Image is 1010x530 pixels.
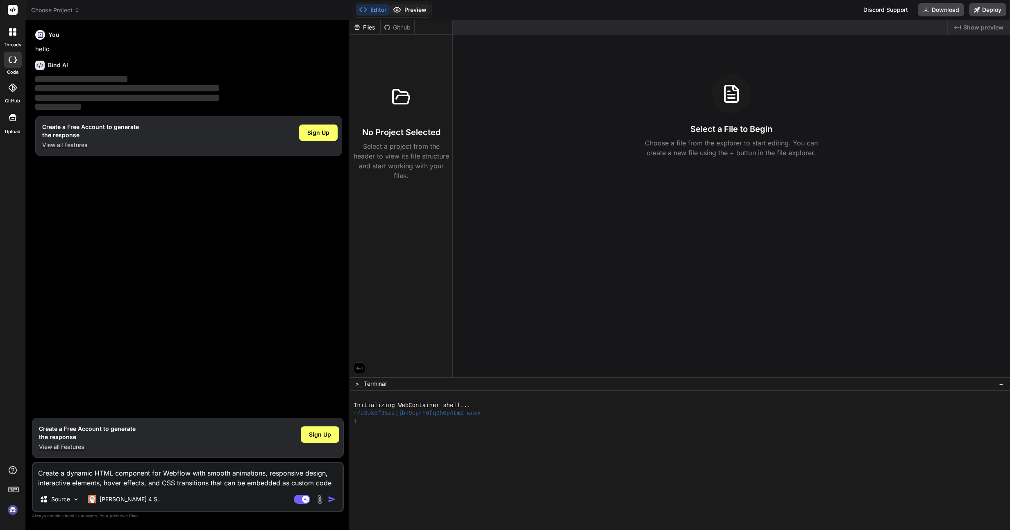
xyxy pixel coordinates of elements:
[640,138,823,158] p: Choose a file from the explorer to start editing. You can create a new file using the + button in...
[354,141,449,181] p: Select a project from the header to view its file structure and start working with your files.
[307,129,329,137] span: Sign Up
[918,3,964,16] button: Download
[7,69,18,76] label: code
[35,95,219,101] span: ‌
[356,4,390,16] button: Editor
[858,3,913,16] div: Discord Support
[381,23,414,32] div: Github
[35,85,219,91] span: ‌
[350,23,380,32] div: Files
[364,380,386,388] span: Terminal
[315,495,325,504] img: attachment
[690,123,772,135] h3: Select a File to Begin
[39,443,136,451] p: View all Features
[997,377,1005,390] button: −
[355,380,361,388] span: >_
[42,141,139,149] p: View all Features
[48,31,59,39] h6: You
[32,512,344,520] p: Always double-check its answers. Your in Bind
[35,76,127,82] span: ‌
[35,45,342,54] p: hello
[48,61,68,69] h6: Bind AI
[5,97,20,104] label: GitHub
[31,6,80,14] span: Choose Project
[354,410,481,417] span: ~/u3uk0f35zsjjbn9cprh6fq9h0p4tm2-wnxx
[328,495,336,503] img: icon
[33,463,343,488] textarea: Create a dynamic HTML component for Webflow with smooth animations, responsive design, interactiv...
[354,417,357,425] span: ❯
[110,513,125,518] span: privacy
[73,496,79,503] img: Pick Models
[35,104,81,110] span: ‌
[4,41,21,48] label: threads
[963,23,1003,32] span: Show preview
[39,425,136,441] h1: Create a Free Account to generate the response
[88,495,96,503] img: Claude 4 Sonnet
[42,123,139,139] h1: Create a Free Account to generate the response
[354,402,470,410] span: Initializing WebContainer shell...
[969,3,1006,16] button: Deploy
[309,430,331,439] span: Sign Up
[51,495,70,503] p: Source
[5,128,20,135] label: Upload
[999,380,1003,388] span: −
[6,503,20,517] img: signin
[100,495,161,503] p: [PERSON_NAME] 4 S..
[390,4,430,16] button: Preview
[362,127,440,138] h3: No Project Selected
